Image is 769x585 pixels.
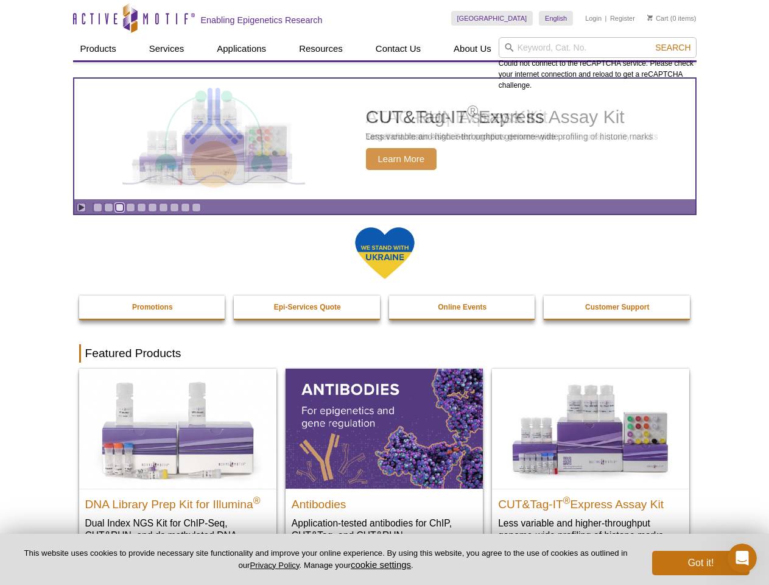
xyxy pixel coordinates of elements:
strong: Customer Support [585,303,649,311]
li: (0 items) [647,11,697,26]
strong: Epi-Services Quote [274,303,341,311]
a: Applications [209,37,273,60]
a: Go to slide 7 [159,203,168,212]
span: Search [655,43,690,52]
a: All Antibodies Antibodies Application-tested antibodies for ChIP, CUT&Tag, and CUT&RUN. [286,369,483,553]
a: About Us [446,37,499,60]
img: CUT&Tag-IT® Express Assay Kit [492,369,689,488]
a: Services [142,37,192,60]
a: Epi-Services Quote [234,296,381,319]
p: This website uses cookies to provide necessary site functionality and improve your online experie... [19,548,632,571]
a: Resources [292,37,350,60]
li: | [605,11,607,26]
a: English [539,11,573,26]
a: Products [73,37,124,60]
a: Go to slide 8 [170,203,179,212]
h2: DNA Library Prep Kit for Illumina [85,492,270,511]
a: Go to slide 1 [93,203,102,212]
strong: Online Events [438,303,486,311]
a: DNA Library Prep Kit for Illumina DNA Library Prep Kit for Illumina® Dual Index NGS Kit for ChIP-... [79,369,276,565]
a: Online Events [389,296,536,319]
img: DNA Library Prep Kit for Illumina [79,369,276,488]
a: Toggle autoplay [77,203,86,212]
a: Go to slide 5 [137,203,146,212]
img: All Antibodies [286,369,483,488]
a: Privacy Policy [250,561,299,570]
h2: Featured Products [79,344,690,363]
input: Keyword, Cat. No. [499,37,697,58]
button: Got it! [652,551,750,575]
button: cookie settings [351,559,411,570]
h2: Antibodies [292,492,477,511]
a: Go to slide 3 [115,203,124,212]
a: Go to slide 10 [192,203,201,212]
img: Your Cart [647,15,653,21]
div: Could not connect to the reCAPTCHA service. Please check your internet connection and reload to g... [499,37,697,91]
a: Customer Support [544,296,691,319]
a: Promotions [79,296,226,319]
a: Go to slide 6 [148,203,157,212]
sup: ® [253,495,261,505]
strong: Promotions [132,303,173,311]
h2: CUT&Tag-IT Express Assay Kit [498,492,683,511]
h2: Enabling Epigenetics Research [201,15,323,26]
a: Go to slide 9 [181,203,190,212]
p: Dual Index NGS Kit for ChIP-Seq, CUT&RUN, and ds methylated DNA assays. [85,517,270,554]
button: Search [651,42,694,53]
a: [GEOGRAPHIC_DATA] [451,11,533,26]
a: Register [610,14,635,23]
p: Less variable and higher-throughput genome-wide profiling of histone marks​. [498,517,683,542]
a: Cart [647,14,669,23]
a: CUT&Tag-IT® Express Assay Kit CUT&Tag-IT®Express Assay Kit Less variable and higher-throughput ge... [492,369,689,553]
p: Application-tested antibodies for ChIP, CUT&Tag, and CUT&RUN. [292,517,477,542]
a: Go to slide 2 [104,203,113,212]
a: Contact Us [368,37,428,60]
a: Login [585,14,602,23]
img: We Stand With Ukraine [354,226,415,280]
a: Go to slide 4 [126,203,135,212]
sup: ® [563,495,571,505]
iframe: Intercom live chat [728,544,757,573]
